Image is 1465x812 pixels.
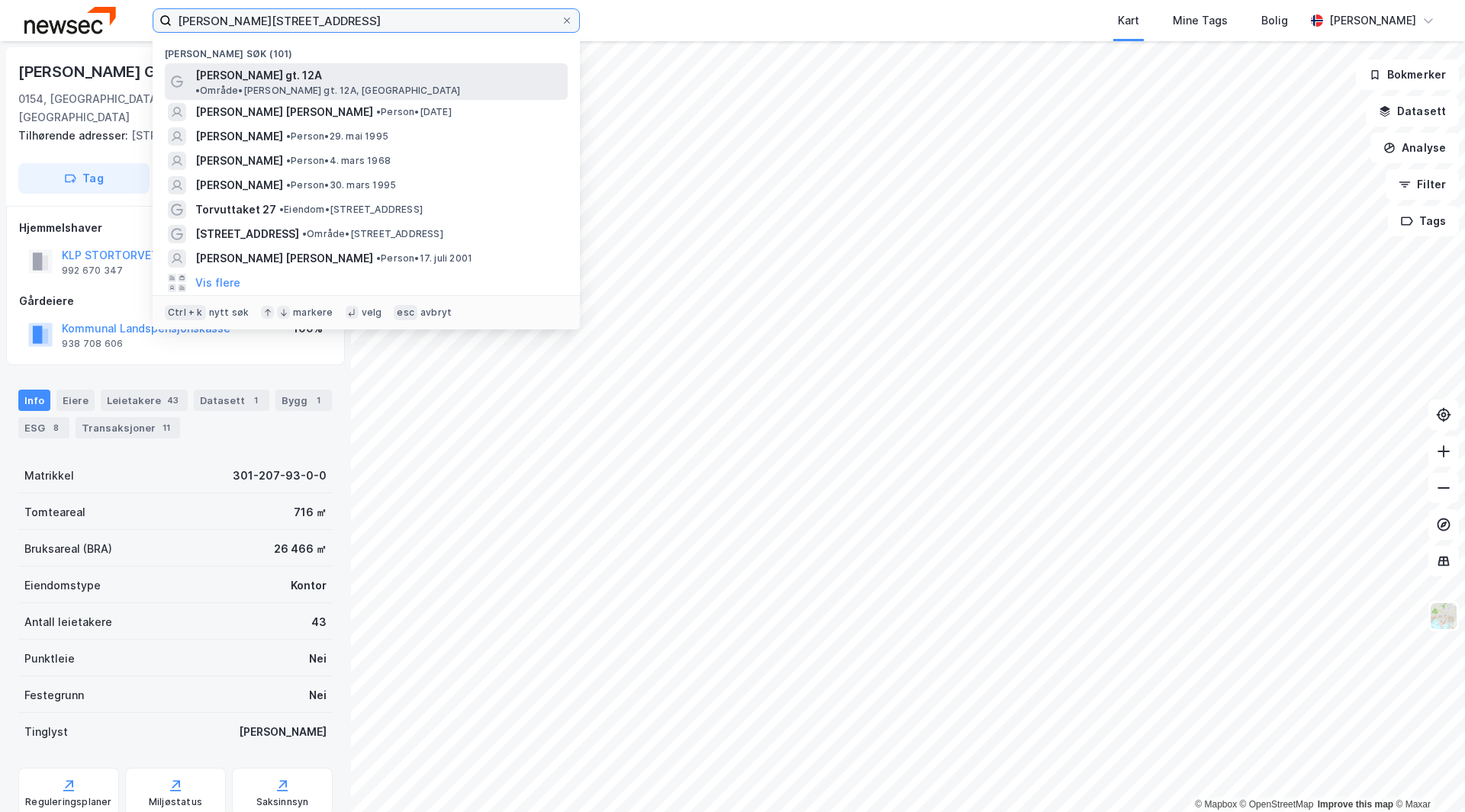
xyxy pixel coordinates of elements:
[24,467,74,485] div: Matrikkel
[286,179,291,191] span: •
[1386,169,1459,200] button: Filter
[309,650,327,668] div: Nei
[195,103,373,121] span: [PERSON_NAME] [PERSON_NAME]
[18,390,50,411] div: Info
[56,390,95,411] div: Eiere
[376,252,472,265] span: Person • 17. juli 2001
[1370,133,1459,163] button: Analyse
[1389,739,1465,812] div: Kontrollprogram for chat
[294,503,327,522] div: 716 ㎡
[209,307,250,319] div: nytt søk
[195,127,283,146] span: [PERSON_NAME]
[195,201,276,219] span: Torvuttaket 27
[24,650,75,668] div: Punktleie
[291,576,327,595] div: Kontor
[274,540,327,558] div: 26 466 ㎡
[279,204,284,215] span: •
[420,307,452,319] div: avbryt
[195,176,283,194] span: [PERSON_NAME]
[165,305,206,320] div: Ctrl + k
[164,393,182,408] div: 43
[24,503,85,522] div: Tomteareal
[159,420,174,435] div: 11
[19,292,332,310] div: Gårdeiere
[1429,602,1458,631] img: Z
[286,155,291,166] span: •
[18,90,214,127] div: 0154, [GEOGRAPHIC_DATA], [GEOGRAPHIC_DATA]
[275,390,332,411] div: Bygg
[302,228,443,240] span: Område • [STREET_ADDRESS]
[1240,799,1314,810] a: OpenStreetMap
[286,130,291,142] span: •
[62,338,123,350] div: 938 708 606
[293,307,333,319] div: markere
[1356,59,1459,90] button: Bokmerker
[1388,206,1459,236] button: Tags
[362,307,382,319] div: velg
[195,85,200,96] span: •
[311,393,326,408] div: 1
[239,723,327,741] div: [PERSON_NAME]
[194,390,269,411] div: Datasett
[153,36,580,63] div: [PERSON_NAME] søk (101)
[309,686,327,704] div: Nei
[25,796,111,808] div: Reguleringsplaner
[376,106,381,117] span: •
[1195,799,1237,810] a: Mapbox
[62,265,123,277] div: 992 670 347
[286,179,396,191] span: Person • 30. mars 1995
[18,127,320,145] div: [STREET_ADDRESS]
[48,420,63,435] div: 8
[311,613,327,631] div: 43
[18,59,204,84] div: [PERSON_NAME] Gate 15
[24,7,116,34] img: newsec-logo.f6e21ccffca1b3a03d2d.png
[24,576,101,595] div: Eiendomstype
[1389,739,1465,812] iframe: Chat Widget
[24,540,112,558] div: Bruksareal (BRA)
[279,204,423,216] span: Eiendom • [STREET_ADDRESS]
[19,219,332,237] div: Hjemmelshaver
[286,155,391,167] span: Person • 4. mars 1968
[1261,11,1288,30] div: Bolig
[101,390,188,411] div: Leietakere
[1118,11,1139,30] div: Kart
[195,274,240,292] button: Vis flere
[248,393,263,408] div: 1
[195,152,283,170] span: [PERSON_NAME]
[1318,799,1393,810] a: Improve this map
[18,417,69,438] div: ESG
[302,228,307,239] span: •
[18,129,131,142] span: Tilhørende adresser:
[286,130,388,143] span: Person • 29. mai 1995
[376,106,452,118] span: Person • [DATE]
[24,686,84,704] div: Festegrunn
[195,66,322,85] span: [PERSON_NAME] gt. 12A
[195,85,461,97] span: Område • [PERSON_NAME] gt. 12A, [GEOGRAPHIC_DATA]
[195,249,373,268] span: [PERSON_NAME] [PERSON_NAME]
[24,613,112,631] div: Antall leietakere
[233,467,327,485] div: 301-207-93-0-0
[149,796,202,808] div: Miljøstatus
[76,417,180,438] div: Transaksjoner
[172,9,561,32] input: Søk på adresse, matrikkel, gårdeiere, leietakere eller personer
[1366,96,1459,127] button: Datasett
[24,723,68,741] div: Tinglyst
[18,163,150,194] button: Tag
[394,305,417,320] div: esc
[1329,11,1416,30] div: [PERSON_NAME]
[1173,11,1228,30] div: Mine Tags
[376,252,381,264] span: •
[195,225,299,243] span: [STREET_ADDRESS]
[256,796,309,808] div: Saksinnsyn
